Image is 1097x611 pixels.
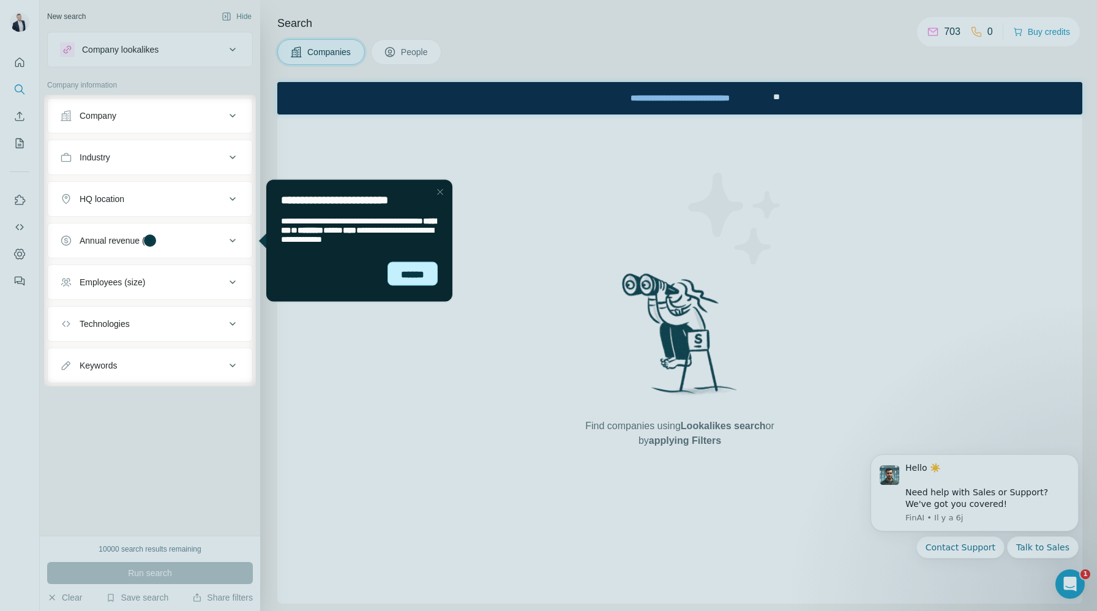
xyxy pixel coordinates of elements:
[28,26,47,46] img: Profile image for FinAI
[80,359,117,372] div: Keywords
[48,143,252,172] button: Industry
[48,184,252,214] button: HQ location
[256,178,455,304] iframe: Tooltip
[80,276,145,288] div: Employees (size)
[18,15,227,92] div: message notification from FinAI, Il y a 6j. Hello ☀️ ​ Need help with Sales or Support? We've got...
[318,2,487,29] div: Watch our October Product update
[48,268,252,297] button: Employees (size)
[53,23,217,71] div: Message content
[80,193,124,205] div: HQ location
[80,234,152,247] div: Annual revenue ($)
[48,226,252,255] button: Annual revenue ($)
[53,23,217,71] div: Hello ☀️ ​ Need help with Sales or Support? We've got you covered!
[48,101,252,130] button: Company
[80,151,110,163] div: Industry
[48,309,252,339] button: Technologies
[80,110,116,122] div: Company
[18,97,227,119] div: Quick reply options
[155,97,227,119] button: Quick reply: Talk to Sales
[64,97,152,119] button: Quick reply: Contact Support
[48,351,252,380] button: Keywords
[53,73,217,84] p: Message from FinAI, sent Il y a 6j
[80,318,130,330] div: Technologies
